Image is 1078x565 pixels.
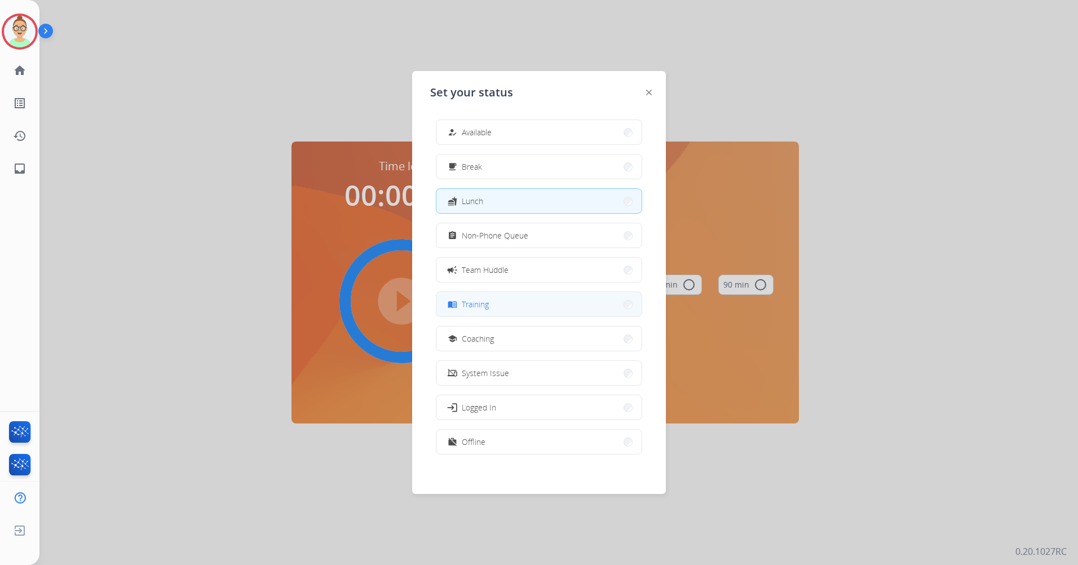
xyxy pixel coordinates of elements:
[436,155,642,179] button: Break
[436,395,642,420] button: Logged In
[13,162,26,175] mat-icon: inbox
[448,334,457,343] mat-icon: school
[436,430,642,454] button: Offline
[462,229,528,241] span: Non-Phone Queue
[462,436,485,448] span: Offline
[436,120,642,144] button: Available
[436,223,642,248] button: Non-Phone Queue
[436,326,642,351] button: Coaching
[13,96,26,110] mat-icon: list_alt
[462,195,483,207] span: Lunch
[462,264,509,276] span: Team Huddle
[13,129,26,143] mat-icon: history
[462,333,494,345] span: Coaching
[436,189,642,213] button: Lunch
[448,299,457,309] mat-icon: menu_book
[646,90,652,95] img: close-button
[447,264,458,275] mat-icon: campaign
[462,401,496,413] span: Logged In
[462,161,482,173] span: Break
[448,162,457,171] mat-icon: free_breakfast
[448,437,457,447] mat-icon: work_off
[436,258,642,282] button: Team Huddle
[447,401,458,413] mat-icon: login
[448,368,457,378] mat-icon: phonelink_off
[436,361,642,385] button: System Issue
[430,85,513,100] span: Set your status
[13,64,26,77] mat-icon: home
[448,127,457,137] mat-icon: how_to_reg
[462,126,492,138] span: Available
[462,367,509,379] span: System Issue
[4,16,36,47] img: avatar
[448,196,457,206] mat-icon: fastfood
[436,292,642,316] button: Training
[462,298,489,310] span: Training
[1015,545,1067,558] p: 0.20.1027RC
[448,231,457,240] mat-icon: assignment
